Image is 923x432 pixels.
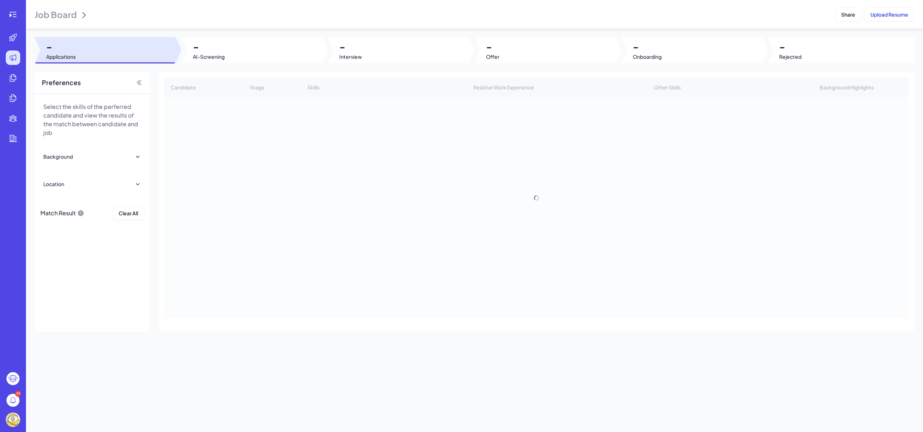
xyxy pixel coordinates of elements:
div: 91 [15,391,21,397]
span: Clear All [119,210,138,216]
span: - [339,40,362,53]
button: Upload Resume [864,8,914,21]
img: b44afcb18cf44565b7392f6b9d51f41e.jpg [6,413,20,427]
span: Applications [46,53,76,60]
div: Location [43,180,64,188]
div: Match Result [40,206,84,220]
span: - [486,40,499,53]
span: - [779,40,801,53]
span: Job Board [35,9,77,20]
p: Select the skills of the perferred candidate and view the results of the match between candidate ... [43,102,141,137]
span: Rejected [779,53,801,60]
span: Onboarding [633,53,662,60]
span: - [46,40,76,53]
span: Upload Resume [870,11,908,18]
span: Preferences [42,78,81,88]
span: - [633,40,662,53]
span: AI-Screening [193,53,225,60]
span: Share [841,11,855,18]
div: Background [43,153,73,160]
span: - [193,40,225,53]
button: Clear All [112,206,144,220]
span: Interview [339,53,362,60]
span: Offer [486,53,499,60]
button: Share [835,8,861,21]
